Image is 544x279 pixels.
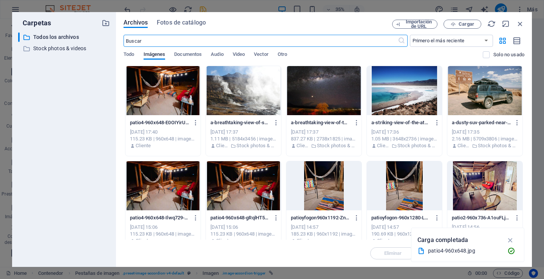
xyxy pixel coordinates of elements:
[377,142,389,149] p: Cliente
[130,224,196,231] div: [DATE] 15:06
[371,119,430,126] p: a-striking-view-of-the-atacama-desert-salt-flats-with-turquoise-lagoons-and-mountains-under-a-cle...
[130,136,196,142] div: 115.23 KB | 960x648 | image/jpeg
[291,136,357,142] div: 837.27 KB | 2738x1825 | image/jpeg
[371,224,437,231] div: [DATE] 14:57
[236,142,277,149] p: Stock photos & videos
[371,214,430,221] p: patioyfogon-960x1280-L5DyqdPGbCp-bhJhYzWS8Q.jpg
[136,237,151,244] p: Cliente
[254,50,269,60] span: Vector
[459,22,474,26] span: Cargar
[210,224,277,231] div: [DATE] 15:06
[18,18,51,28] p: Carpetas
[371,136,437,142] div: 1.05 MB | 3648x2736 | image/jpeg
[18,44,110,53] div: Stock photos & videos
[211,50,223,60] span: Audio
[130,214,189,221] p: patio4-960x648-Ilwq729-co1XjXAO4KH4Cw.jpg
[174,50,202,60] span: Documentos
[33,33,96,42] p: Todos los archivos
[444,20,481,29] button: Cargar
[371,142,437,149] div: Por: Cliente | Carpeta: Stock photos & videos
[144,50,165,60] span: Imágenes
[102,19,110,27] i: Crear carpeta
[124,50,134,60] span: Todo
[417,235,468,245] p: Carga completada
[493,51,524,58] p: Solo muestra los archivos que no están usándose en el sitio web. Los archivos añadidos durante es...
[216,237,231,244] p: Cliente
[297,142,309,149] p: Cliente
[452,224,518,231] div: [DATE] 14:56
[452,119,511,126] p: a-dusty-suv-parked-near-a-sign-in-cordillera-de-la-sal-chile-s-atacama-desert-0z_32g-cQCMGbOfuKX5...
[317,142,357,149] p: Stock photos & videos
[428,247,501,255] div: patio4-960x648.jpg
[291,129,357,136] div: [DATE] 17:37
[392,20,437,29] button: Importación de URL
[377,237,392,244] p: Cliente
[452,129,518,136] div: [DATE] 17:35
[18,32,20,42] div: ​
[130,119,189,126] p: patio4-960x648-E0OIYirUbmLcf9U41xtmqg.jpg
[124,18,148,27] span: Archivos
[210,231,277,237] div: 115.23 KB | 960x648 | image/jpeg
[130,129,196,136] div: [DATE] 17:40
[278,50,287,60] span: Otro
[452,214,511,221] p: patio2-960x736-A1ouFLjdPzBf4aOKNWLYPg.jpg
[297,237,312,244] p: Cliente
[210,129,277,136] div: [DATE] 17:37
[124,35,397,47] input: Buscar
[452,136,518,142] div: 2.16 MB | 5709x3806 | image/jpeg
[291,119,350,126] p: a-breathtaking-view-of-the-milky-way-starry-sky-over-san-pedro-de-atacama-in-chile-ko2kXubDnDcxxw...
[157,18,206,27] span: Fotos de catálogo
[291,142,357,149] div: Por: Cliente | Carpeta: Stock photos & videos
[371,231,437,237] div: 190.69 KB | 960x1280 | image/jpeg
[457,142,470,149] p: Cliente
[33,44,96,53] p: Stock photos & videos
[233,50,245,60] span: Video
[291,214,350,221] p: patioyfogon960x1192-Zn6K13m_tSp2zhB5QVsOhQ.jpg
[130,231,196,237] div: 115.23 KB | 960x648 | image/jpeg
[516,20,524,28] i: Cerrar
[210,214,269,221] p: patio4-960x648-gRqlHT563hD5E0XNL7x7Ig.jpg
[291,231,357,237] div: 185.23 KB | 960x1192 | image/jpeg
[210,119,269,126] p: a-breathtaking-view-of-steam-rising-from-geysers-in-san-pedro-de-atacama-chile-MdAJ8EpZ5nrQuIyxZq...
[210,142,277,149] div: Por: Cliente | Carpeta: Stock photos & videos
[487,20,496,28] i: Volver a cargar
[397,142,437,149] p: Stock photos & videos
[502,20,510,28] i: Minimizar
[452,142,518,149] div: Por: Cliente | Carpeta: Stock photos & videos
[478,142,518,149] p: Stock photos & videos
[371,129,437,136] div: [DATE] 17:36
[136,142,151,149] p: Cliente
[216,142,229,149] p: Cliente
[210,136,277,142] div: 1.11 MB | 5184x3456 | image/jpeg
[403,20,434,29] span: Importación de URL
[291,224,357,231] div: [DATE] 14:57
